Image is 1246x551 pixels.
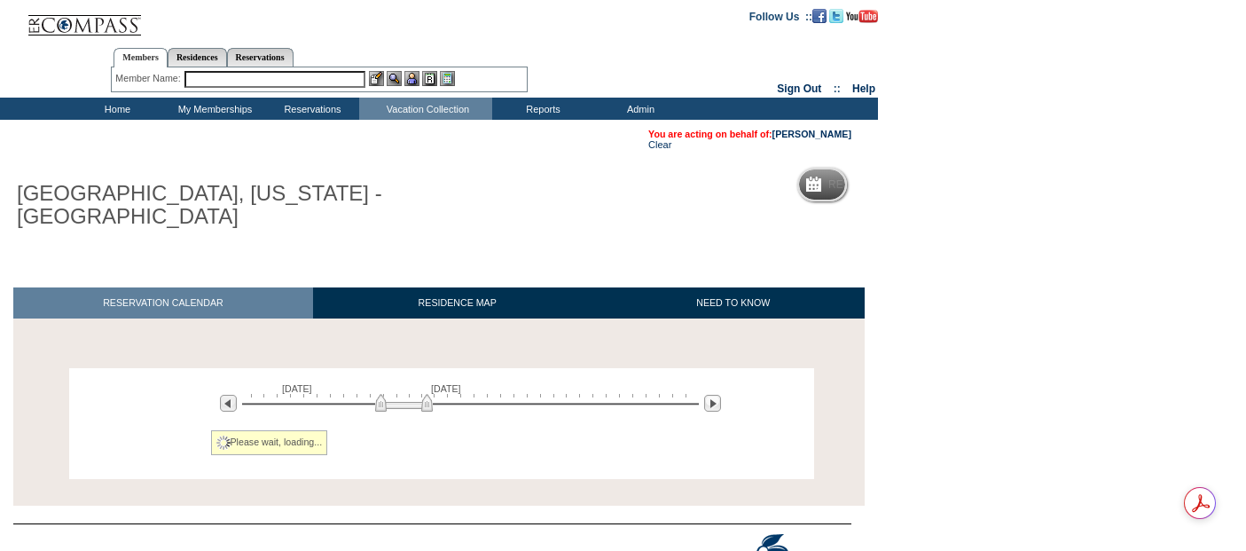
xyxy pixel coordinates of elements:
[772,129,851,139] a: [PERSON_NAME]
[590,98,687,120] td: Admin
[114,48,168,67] a: Members
[846,10,878,23] img: Subscribe to our YouTube Channel
[13,287,313,319] a: RESERVATION CALENDAR
[313,287,602,319] a: RESIDENCE MAP
[812,10,827,20] a: Become our fan on Facebook
[164,98,262,120] td: My Memberships
[812,9,827,23] img: Become our fan on Facebook
[749,9,812,23] td: Follow Us ::
[369,71,384,86] img: b_edit.gif
[404,71,419,86] img: Impersonate
[440,71,455,86] img: b_calculator.gif
[846,10,878,20] a: Subscribe to our YouTube Channel
[282,383,312,394] span: [DATE]
[704,395,721,412] img: Next
[227,48,294,67] a: Reservations
[829,10,843,20] a: Follow us on Twitter
[492,98,590,120] td: Reports
[601,287,865,319] a: NEED TO KNOW
[852,83,875,95] a: Help
[422,71,437,86] img: Reservations
[829,9,843,23] img: Follow us on Twitter
[13,178,411,232] h1: [GEOGRAPHIC_DATA], [US_STATE] - [GEOGRAPHIC_DATA]
[431,383,461,394] span: [DATE]
[262,98,359,120] td: Reservations
[648,139,671,150] a: Clear
[387,71,402,86] img: View
[115,71,184,86] div: Member Name:
[168,48,227,67] a: Residences
[220,395,237,412] img: Previous
[211,430,328,455] div: Please wait, loading...
[648,129,851,139] span: You are acting on behalf of:
[777,83,821,95] a: Sign Out
[67,98,164,120] td: Home
[216,436,231,450] img: spinner2.gif
[359,98,492,120] td: Vacation Collection
[828,179,964,191] h5: Reservation Calendar
[834,83,841,95] span: ::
